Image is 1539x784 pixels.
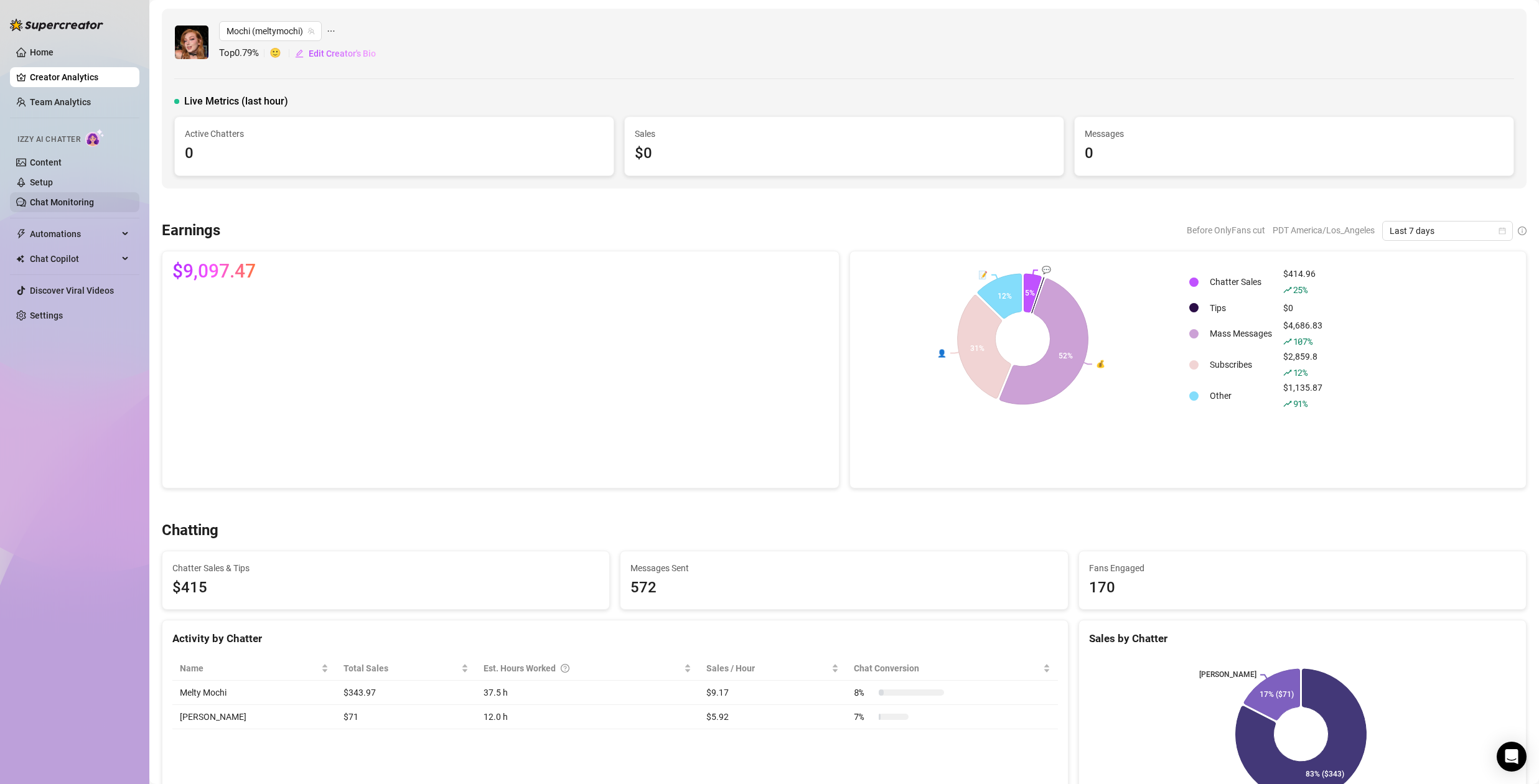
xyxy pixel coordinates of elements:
[184,94,288,109] span: Live Metrics (last hour)
[937,348,947,357] text: 👤
[175,26,208,59] img: Mochi
[327,21,335,41] span: ellipsis
[30,286,114,296] a: Discover Viral Videos
[1283,319,1322,348] div: $4,686.83
[1293,366,1307,378] span: 12 %
[180,661,319,675] span: Name
[561,661,569,675] span: question-circle
[172,630,1058,647] div: Activity by Chatter
[1283,350,1322,380] div: $2,859.8
[162,521,218,541] h3: Chatting
[846,656,1058,681] th: Chat Conversion
[1085,142,1504,166] div: 0
[30,97,91,107] a: Team Analytics
[162,221,220,241] h3: Earnings
[295,49,304,58] span: edit
[1293,284,1307,296] span: 25 %
[1283,267,1322,297] div: $414.96
[1273,221,1375,240] span: PDT America/Los_Angeles
[30,67,129,87] a: Creator Analytics
[336,681,476,705] td: $343.97
[476,705,699,729] td: 12.0 h
[172,656,336,681] th: Name
[476,681,699,705] td: 37.5 h
[1283,301,1322,315] div: $0
[630,561,1057,575] span: Messages Sent
[30,224,118,244] span: Automations
[336,705,476,729] td: $71
[1283,368,1292,377] span: rise
[1497,742,1527,772] div: Open Intercom Messenger
[1199,671,1256,679] text: [PERSON_NAME]
[219,46,269,61] span: Top 0.79 %
[854,661,1041,675] span: Chat Conversion
[1042,265,1051,274] text: 💬
[185,127,604,141] span: Active Chatters
[172,261,256,281] span: $9,097.47
[1085,127,1504,141] span: Messages
[307,27,315,35] span: team
[172,705,336,729] td: [PERSON_NAME]
[1390,222,1505,240] span: Last 7 days
[185,142,604,166] div: 0
[978,269,988,279] text: 📝
[1293,398,1307,409] span: 91 %
[269,46,294,61] span: 🙂
[30,249,118,269] span: Chat Copilot
[227,22,314,40] span: Mochi (meltymochi)
[1096,359,1105,368] text: 💰
[172,576,599,600] span: $415
[309,49,376,58] span: Edit Creator's Bio
[344,661,459,675] span: Total Sales
[635,127,1054,141] span: Sales
[30,197,94,207] a: Chat Monitoring
[10,19,103,31] img: logo-BBDzfeDw.svg
[16,229,26,239] span: thunderbolt
[1089,576,1516,600] div: 170
[17,134,80,146] span: Izzy AI Chatter
[30,157,62,167] a: Content
[699,656,846,681] th: Sales / Hour
[30,177,53,187] a: Setup
[1283,286,1292,294] span: rise
[699,705,846,729] td: $5.92
[172,561,599,575] span: Chatter Sales & Tips
[1499,227,1506,235] span: calendar
[635,142,1054,166] div: $0
[30,310,63,320] a: Settings
[172,681,336,705] td: Melty Mochi
[1089,561,1516,575] span: Fans Engaged
[1518,226,1527,235] span: info-circle
[1205,298,1277,317] td: Tips
[336,656,476,681] th: Total Sales
[30,47,54,57] a: Home
[1205,381,1277,411] td: Other
[1293,335,1312,347] span: 107 %
[706,661,829,675] span: Sales / Hour
[1283,399,1292,408] span: rise
[1283,381,1322,411] div: $1,135.87
[1205,350,1277,380] td: Subscribes
[1205,319,1277,348] td: Mass Messages
[16,254,24,263] img: Chat Copilot
[484,661,681,675] div: Est. Hours Worked
[294,44,377,63] button: Edit Creator's Bio
[1187,221,1265,240] span: Before OnlyFans cut
[85,129,105,147] img: AI Chatter
[854,710,874,724] span: 7 %
[1089,630,1516,647] div: Sales by Chatter
[854,686,874,699] span: 8 %
[1205,267,1277,297] td: Chatter Sales
[1283,337,1292,346] span: rise
[630,576,1057,600] div: 572
[699,681,846,705] td: $9.17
